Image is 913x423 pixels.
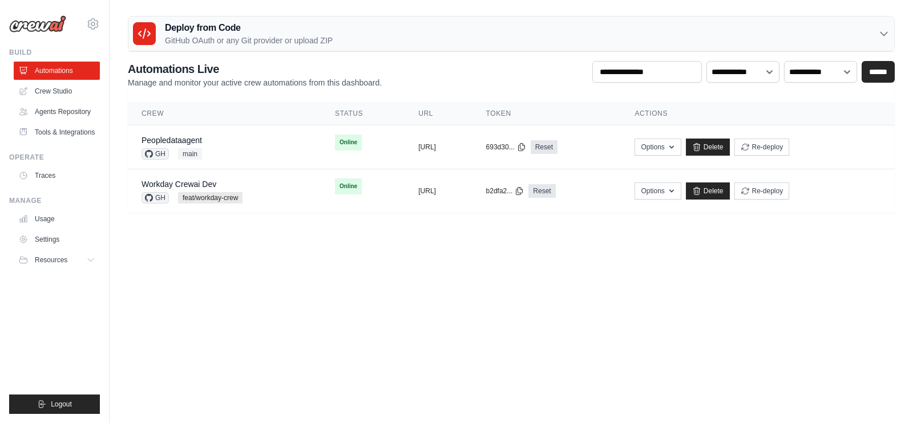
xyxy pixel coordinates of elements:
[9,153,100,162] div: Operate
[128,102,321,125] th: Crew
[14,251,100,269] button: Resources
[165,35,333,46] p: GitHub OAuth or any Git provider or upload ZIP
[14,230,100,249] a: Settings
[9,394,100,414] button: Logout
[142,180,216,189] a: Workday Crewai Dev
[9,15,66,32] img: Logo
[686,139,730,156] a: Delete
[14,62,100,80] a: Automations
[51,400,72,409] span: Logout
[734,139,790,156] button: Re-deploy
[14,123,100,141] a: Tools & Integrations
[9,48,100,57] div: Build
[14,82,100,100] a: Crew Studio
[35,255,67,265] span: Resources
[621,102,895,125] th: Actions
[335,178,362,194] span: Online
[128,77,382,88] p: Manage and monitor your active crew automations from this dashboard.
[142,136,202,145] a: Peopledataagent
[321,102,405,125] th: Status
[178,192,243,204] span: feat/workday-crew
[686,182,730,200] a: Delete
[14,166,100,185] a: Traces
[335,135,362,151] span: Online
[635,182,681,200] button: Options
[635,139,681,156] button: Options
[142,148,169,160] span: GH
[14,210,100,228] a: Usage
[486,186,524,196] button: b2dfa2...
[528,184,555,198] a: Reset
[734,182,790,200] button: Re-deploy
[9,196,100,205] div: Manage
[472,102,621,125] th: Token
[178,148,202,160] span: main
[531,140,558,154] a: Reset
[142,192,169,204] span: GH
[486,143,526,152] button: 693d30...
[165,21,333,35] h3: Deploy from Code
[128,61,382,77] h2: Automations Live
[14,103,100,121] a: Agents Repository
[405,102,472,125] th: URL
